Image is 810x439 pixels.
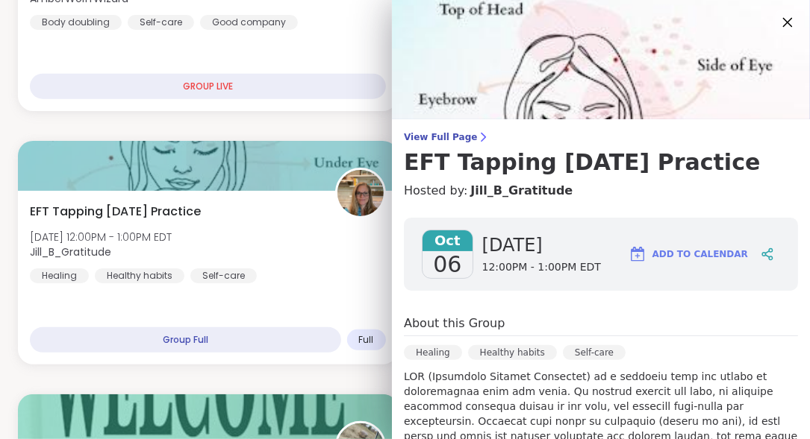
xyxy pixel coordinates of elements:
[404,131,798,176] a: View Full PageEFT Tapping [DATE] Practice
[30,74,386,99] div: GROUP LIVE
[30,203,201,221] span: EFT Tapping [DATE] Practice
[433,251,461,278] span: 06
[337,170,384,216] img: Jill_B_Gratitude
[128,15,194,30] div: Self-care
[404,345,462,360] div: Healing
[629,245,647,263] img: ShareWell Logomark
[482,260,601,275] span: 12:00PM - 1:00PM EDT
[404,131,798,143] span: View Full Page
[30,230,172,244] span: [DATE] 12:00PM - 1:00PM EDT
[30,268,89,283] div: Healing
[404,149,798,176] h3: EFT Tapping [DATE] Practice
[30,327,341,353] div: Group Full
[423,230,473,251] span: Oct
[622,236,755,272] button: Add to Calendar
[30,15,122,30] div: Body doubling
[404,182,798,200] h4: Hosted by:
[359,334,374,346] span: Full
[190,268,257,283] div: Self-care
[470,182,573,200] a: Jill_B_Gratitude
[468,345,557,360] div: Healthy habits
[30,244,111,259] b: Jill_B_Gratitude
[482,233,601,257] span: [DATE]
[652,247,748,261] span: Add to Calendar
[200,15,298,30] div: Good company
[563,345,626,360] div: Self-care
[95,268,184,283] div: Healthy habits
[404,315,505,332] h4: About this Group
